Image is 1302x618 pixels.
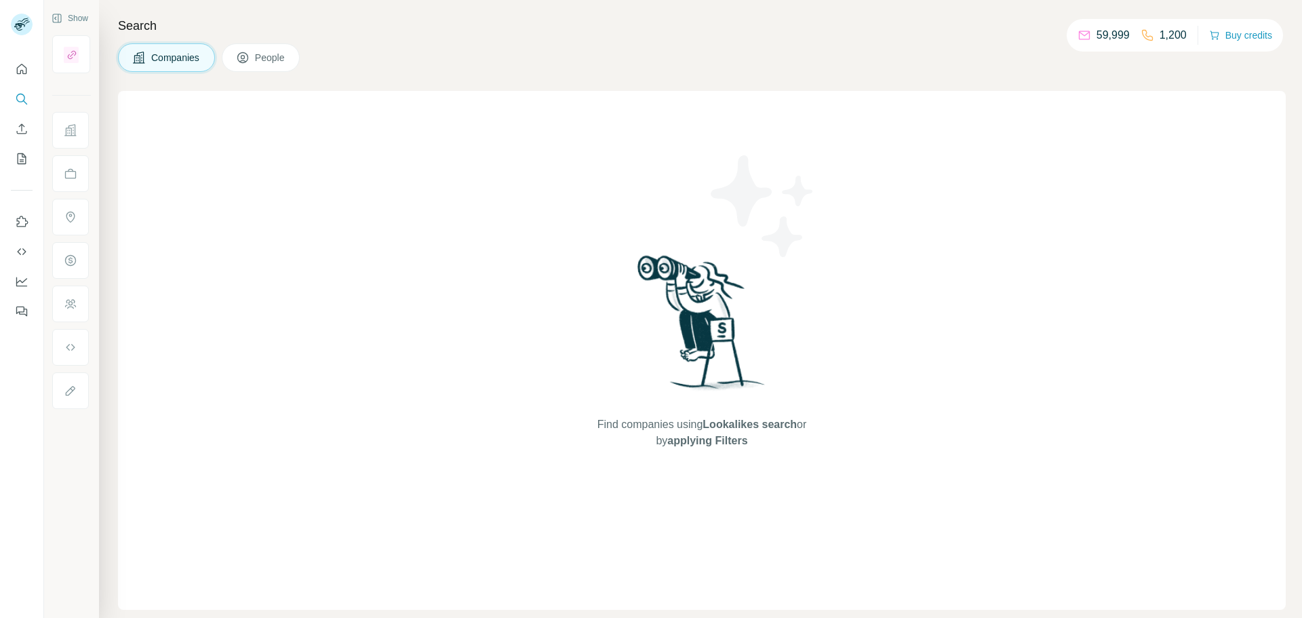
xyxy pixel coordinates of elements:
span: applying Filters [667,435,747,446]
button: Search [11,87,33,111]
button: Use Surfe on LinkedIn [11,210,33,234]
button: Dashboard [11,269,33,294]
p: 1,200 [1160,27,1187,43]
button: Feedback [11,299,33,324]
h4: Search [118,16,1286,35]
button: Show [42,8,98,28]
button: Use Surfe API [11,239,33,264]
img: Surfe Illustration - Stars [702,145,824,267]
button: Buy credits [1209,26,1272,45]
p: 59,999 [1097,27,1130,43]
span: Companies [151,51,201,64]
button: Enrich CSV [11,117,33,141]
button: Quick start [11,57,33,81]
button: My lists [11,147,33,171]
span: Lookalikes search [703,419,797,430]
span: Find companies using or by [593,417,810,449]
span: People [255,51,286,64]
img: Surfe Illustration - Woman searching with binoculars [631,252,772,403]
